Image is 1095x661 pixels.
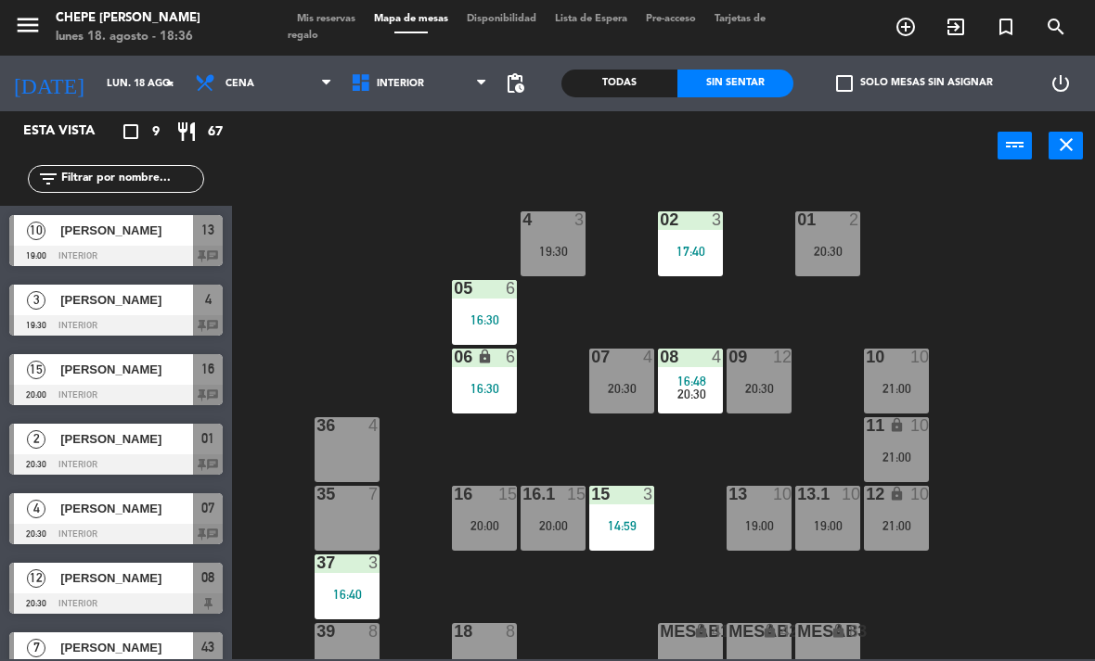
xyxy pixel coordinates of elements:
[889,417,905,433] i: lock
[506,623,517,640] div: 8
[881,11,931,43] span: RESERVAR MESA
[728,623,729,640] div: MESAB2
[27,361,45,379] span: 15
[574,211,586,228] div: 3
[795,245,860,258] div: 20:30
[712,349,723,365] div: 4
[201,636,214,658] span: 43
[201,497,214,519] span: 07
[795,519,860,532] div: 19:00
[643,486,654,502] div: 3
[1055,133,1077,156] i: close
[797,486,798,502] div: 13.1
[910,349,929,365] div: 10
[27,500,45,518] span: 4
[849,211,860,228] div: 2
[589,382,654,395] div: 20:30
[591,349,592,365] div: 07
[60,638,193,657] span: [PERSON_NAME]
[864,382,929,395] div: 21:00
[658,245,723,258] div: 17:40
[60,568,193,588] span: [PERSON_NAME]
[589,519,654,532] div: 14:59
[864,519,929,532] div: 21:00
[762,623,778,639] i: lock
[452,313,517,326] div: 16:30
[797,211,798,228] div: 01
[895,16,917,38] i: add_circle_outline
[368,417,380,434] div: 4
[591,486,592,502] div: 15
[981,11,1031,43] span: Reserva especial
[677,387,706,401] span: 20:30
[208,121,223,143] span: 67
[1050,72,1072,95] i: power_settings_new
[365,14,457,24] span: Mapa de mesas
[773,486,792,502] div: 10
[567,486,586,502] div: 15
[864,451,929,464] div: 21:00
[931,11,981,43] span: WALK IN
[60,221,193,240] span: [PERSON_NAME]
[454,349,455,365] div: 06
[368,554,380,571] div: 3
[889,486,905,502] i: lock
[727,519,792,532] div: 19:00
[521,519,586,532] div: 20:00
[452,382,517,395] div: 16:30
[201,358,214,380] span: 16
[454,280,455,297] div: 05
[1004,133,1026,156] i: power_input
[152,121,160,143] span: 9
[498,486,517,502] div: 15
[910,486,929,502] div: 10
[316,554,317,571] div: 37
[849,623,860,640] div: 8
[454,486,455,502] div: 16
[728,349,729,365] div: 09
[316,417,317,434] div: 36
[60,429,193,449] span: [PERSON_NAME]
[175,121,198,143] i: restaurant
[288,14,365,24] span: Mis reservas
[637,14,705,24] span: Pre-acceso
[945,16,967,38] i: exit_to_app
[59,169,203,189] input: Filtrar por nombre...
[452,519,517,532] div: 20:00
[773,349,792,365] div: 12
[506,280,517,297] div: 6
[454,623,455,640] div: 18
[780,623,792,640] div: 4
[660,349,661,365] div: 08
[14,11,42,39] i: menu
[368,623,380,640] div: 8
[712,623,723,640] div: 4
[727,382,792,395] div: 20:30
[60,290,193,310] span: [PERSON_NAME]
[836,75,853,92] span: check_box_outline_blank
[712,211,723,228] div: 3
[27,569,45,588] span: 12
[159,72,181,95] i: arrow_drop_down
[457,14,546,24] span: Disponibilidad
[866,417,867,434] div: 11
[201,427,214,450] span: 01
[998,132,1032,159] button: power_input
[225,78,254,90] span: Cena
[995,16,1017,38] i: turned_in_not
[660,211,661,228] div: 02
[797,623,798,640] div: MESAB3
[201,566,214,589] span: 08
[316,486,317,502] div: 35
[521,245,586,258] div: 19:30
[836,75,993,92] label: Solo mesas sin asignar
[831,623,846,639] i: lock
[9,121,134,143] div: Esta vista
[27,291,45,310] span: 3
[693,623,709,639] i: lock
[677,70,793,97] div: Sin sentar
[60,499,193,518] span: [PERSON_NAME]
[205,288,212,311] span: 4
[522,211,523,228] div: 4
[660,623,661,640] div: MesaB1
